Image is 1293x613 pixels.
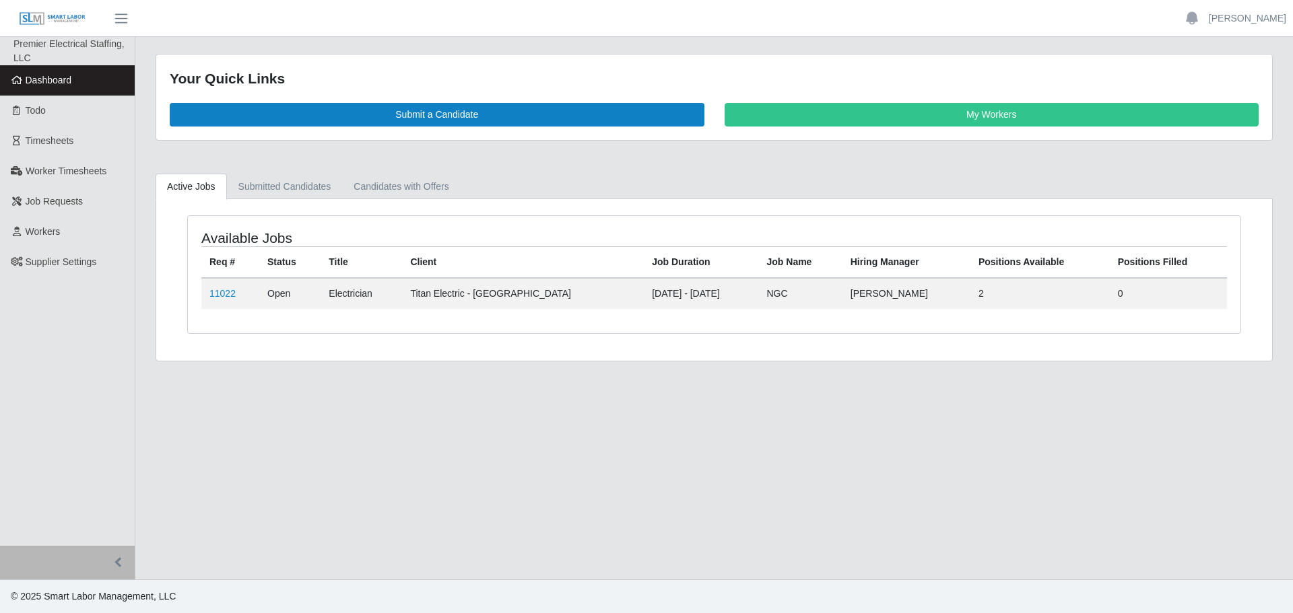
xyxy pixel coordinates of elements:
span: Premier Electrical Staffing, LLC [13,38,125,63]
a: [PERSON_NAME] [1209,11,1286,26]
span: Timesheets [26,135,74,146]
th: Job Name [759,246,842,278]
span: Supplier Settings [26,256,97,267]
td: [DATE] - [DATE] [644,278,758,309]
a: Submitted Candidates [227,174,343,200]
a: Submit a Candidate [170,103,704,127]
img: SLM Logo [19,11,86,26]
th: Positions Available [970,246,1110,278]
a: Candidates with Offers [342,174,460,200]
a: 11022 [209,288,236,299]
td: Electrician [321,278,402,309]
div: Your Quick Links [170,68,1259,89]
td: 0 [1110,278,1227,309]
span: Todo [26,105,46,116]
span: © 2025 Smart Labor Management, LLC [11,591,176,602]
th: Req # [201,246,259,278]
a: Active Jobs [156,174,227,200]
th: Title [321,246,402,278]
td: 2 [970,278,1110,309]
th: Status [259,246,321,278]
span: Dashboard [26,75,72,85]
td: Titan Electric - [GEOGRAPHIC_DATA] [402,278,644,309]
h4: Available Jobs [201,229,617,246]
span: Job Requests [26,196,84,207]
span: Workers [26,226,61,237]
th: Job Duration [644,246,758,278]
th: Positions Filled [1110,246,1227,278]
th: Hiring Manager [842,246,970,278]
td: [PERSON_NAME] [842,278,970,309]
td: NGC [759,278,842,309]
a: My Workers [725,103,1259,127]
td: Open [259,278,321,309]
span: Worker Timesheets [26,166,106,176]
th: Client [402,246,644,278]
